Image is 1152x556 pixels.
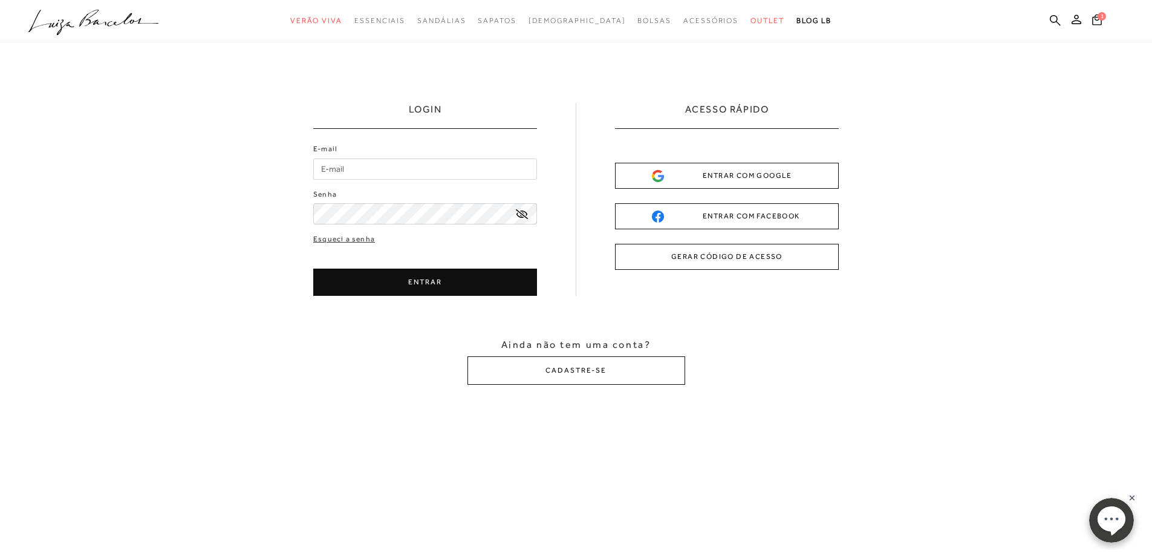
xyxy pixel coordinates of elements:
[683,10,738,32] a: categoryNavScreenReaderText
[290,16,342,25] span: Verão Viva
[467,356,685,385] button: CADASTRE-SE
[529,10,626,32] a: noSubCategoriesText
[652,169,802,182] div: ENTRAR COM GOOGLE
[417,16,466,25] span: Sandálias
[313,269,537,296] button: ENTRAR
[354,10,405,32] a: categoryNavScreenReaderText
[478,16,516,25] span: Sapatos
[615,203,839,229] button: ENTRAR COM FACEBOOK
[796,10,831,32] a: BLOG LB
[409,103,442,128] h1: LOGIN
[313,189,337,200] label: Senha
[685,103,769,128] h2: ACESSO RÁPIDO
[796,16,831,25] span: BLOG LB
[501,338,651,352] span: Ainda não tem uma conta?
[529,16,626,25] span: [DEMOGRAPHIC_DATA]
[750,10,784,32] a: categoryNavScreenReaderText
[478,10,516,32] a: categoryNavScreenReaderText
[290,10,342,32] a: categoryNavScreenReaderText
[354,16,405,25] span: Essenciais
[615,163,839,189] button: ENTRAR COM GOOGLE
[313,159,537,180] input: E-mail
[1089,13,1105,30] button: 1
[615,244,839,270] button: GERAR CÓDIGO DE ACESSO
[313,234,375,245] a: Esqueci a senha
[313,143,337,155] label: E-mail
[652,210,802,223] div: ENTRAR COM FACEBOOK
[683,16,738,25] span: Acessórios
[637,10,671,32] a: categoryNavScreenReaderText
[750,16,784,25] span: Outlet
[1098,12,1106,21] span: 1
[516,209,528,218] a: exibir senha
[417,10,466,32] a: categoryNavScreenReaderText
[637,16,671,25] span: Bolsas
